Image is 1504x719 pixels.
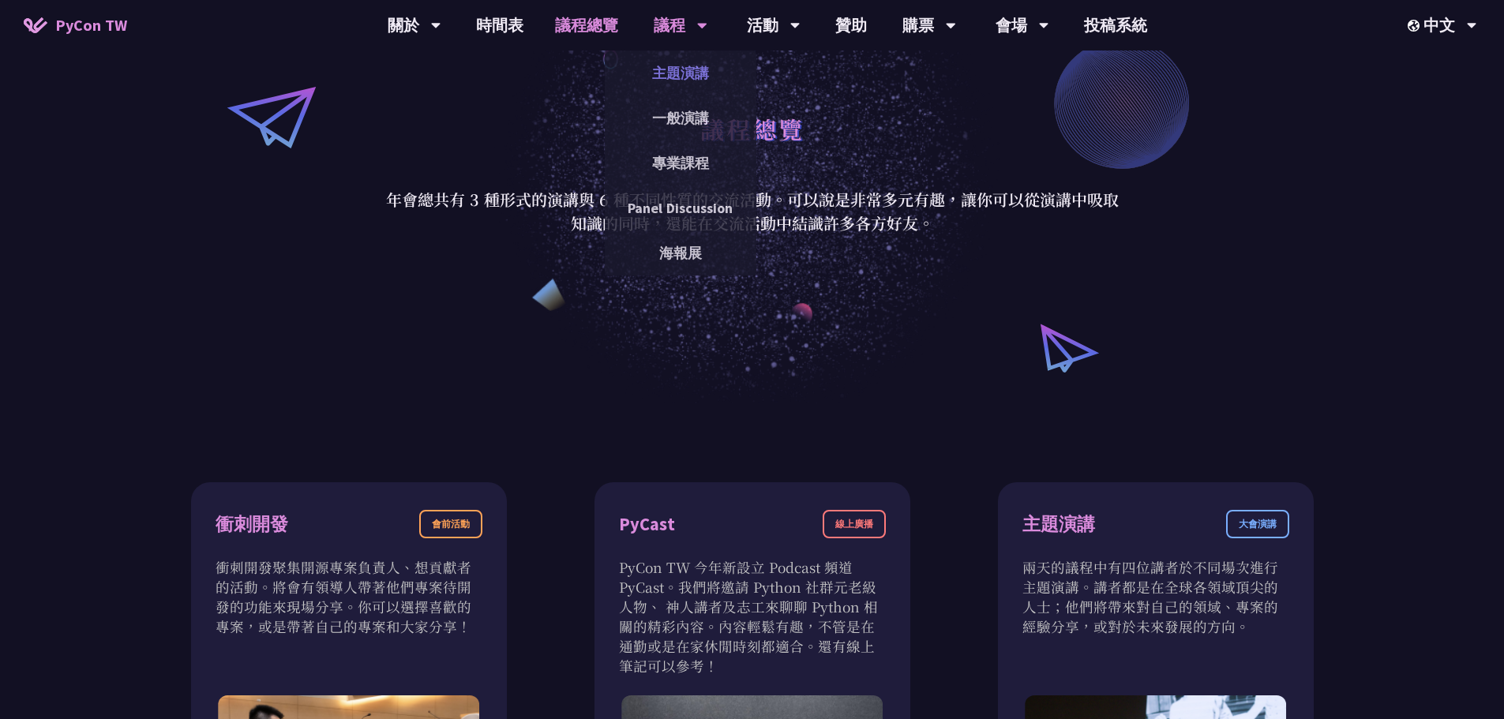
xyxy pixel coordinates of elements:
[55,13,127,37] span: PyCon TW
[1022,511,1095,538] div: 主題演講
[1408,20,1423,32] img: Locale Icon
[8,6,143,45] a: PyCon TW
[216,511,288,538] div: 衝刺開發
[605,99,756,137] a: 一般演講
[605,144,756,182] a: 專業課程
[1226,510,1289,538] div: 大會演講
[605,189,756,227] a: Panel Discussion
[419,510,482,538] div: 會前活動
[823,510,886,538] div: 線上廣播
[605,54,756,92] a: 主題演講
[619,511,675,538] div: PyCast
[385,188,1120,235] p: 年會總共有 3 種形式的演講與 6 種不同性質的交流活動。可以說是非常多元有趣，讓你可以從演講中吸取知識的同時，還能在交流活動中結識許多各方好友。
[24,17,47,33] img: Home icon of PyCon TW 2025
[1022,557,1289,636] p: 兩天的議程中有四位講者於不同場次進行主題演講。講者都是在全球各領域頂尖的人士；他們將帶來對自己的領域、專案的經驗分享，或對於未來發展的方向。
[619,557,886,676] p: PyCon TW 今年新設立 Podcast 頻道 PyCast。我們將邀請 Python 社群元老級人物、 神人講者及志工來聊聊 Python 相關的精彩內容。內容輕鬆有趣，不管是在通勤或是在...
[605,234,756,271] a: 海報展
[216,557,482,636] p: 衝刺開發聚集開源專案負責人、想貢獻者的活動。將會有領導人帶著他們專案待開發的功能來現場分享。你可以選擇喜歡的專案，或是帶著自己的專案和大家分享！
